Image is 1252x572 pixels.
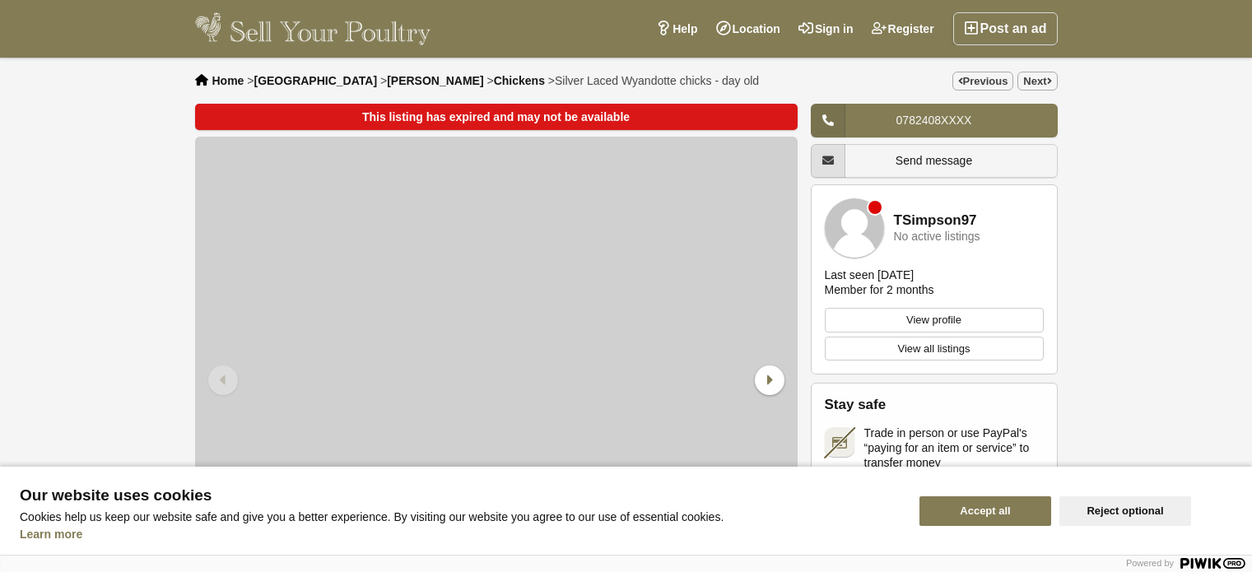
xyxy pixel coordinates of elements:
[868,201,882,214] div: Member is offline
[195,12,431,45] img: Sell Your Poultry
[825,198,884,258] img: TSimpson97
[864,426,1044,471] span: Trade in person or use PayPal's “paying for an item or service” to transfer money
[825,282,934,297] div: Member for 2 months
[894,230,980,243] div: No active listings
[647,12,706,45] a: Help
[811,144,1058,178] a: Send message
[203,359,246,402] div: Previous slide
[494,74,545,87] a: Chickens
[825,267,915,282] div: Last seen [DATE]
[1017,72,1057,91] a: Next
[380,74,484,87] li: >
[254,74,377,87] a: [GEOGRAPHIC_DATA]
[20,510,900,523] p: Cookies help us keep our website safe and give you a better experience. By visiting our website y...
[894,213,977,229] a: TSimpson97
[863,12,943,45] a: Register
[548,74,759,87] li: >
[747,359,789,402] div: Next slide
[195,104,798,130] div: This listing has expired and may not be available
[1126,558,1174,568] span: Powered by
[212,74,244,87] a: Home
[20,487,900,504] span: Our website uses cookies
[919,496,1051,526] button: Accept all
[387,74,483,87] a: [PERSON_NAME]
[707,12,789,45] a: Location
[896,114,972,127] span: 0782408XXXX
[555,74,759,87] span: Silver Laced Wyandotte chicks - day old
[953,12,1058,45] a: Post an ad
[952,72,1014,91] a: Previous
[247,74,377,87] li: >
[487,74,545,87] li: >
[811,104,1058,137] a: 0782408XXXX
[20,528,82,541] a: Learn more
[896,154,972,167] span: Send message
[1059,496,1191,526] button: Reject optional
[825,397,1044,413] h2: Stay safe
[825,308,1044,333] a: View profile
[789,12,863,45] a: Sign in
[825,337,1044,361] a: View all listings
